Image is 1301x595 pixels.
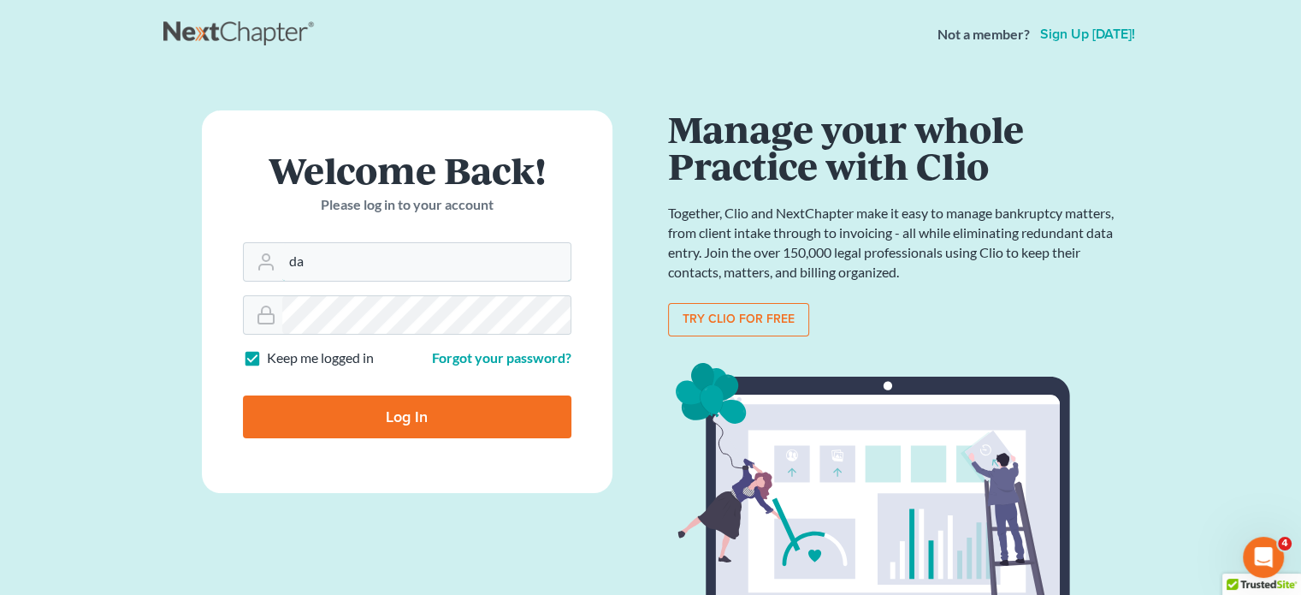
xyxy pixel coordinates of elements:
a: Sign up [DATE]! [1037,27,1138,41]
strong: Not a member? [937,25,1030,45]
iframe: Intercom live chat [1243,537,1284,578]
h1: Welcome Back! [243,152,571,188]
p: Please log in to your account [243,195,571,215]
a: Try clio for free [668,303,809,337]
a: Forgot your password? [432,349,571,366]
input: Log In [243,396,571,438]
p: Together, Clio and NextChapter make it easy to manage bankruptcy matters, from client intake thro... [668,204,1121,282]
input: Email Address [282,243,571,281]
h1: Manage your whole Practice with Clio [668,110,1121,183]
span: 4 [1278,537,1292,550]
label: Keep me logged in [267,348,374,368]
